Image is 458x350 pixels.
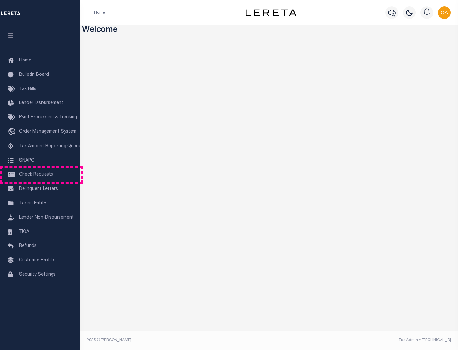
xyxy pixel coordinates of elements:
[19,272,56,277] span: Security Settings
[19,172,53,177] span: Check Requests
[246,9,296,16] img: logo-dark.svg
[19,201,46,206] span: Taxing Entity
[19,58,31,63] span: Home
[19,244,37,248] span: Refunds
[19,115,77,120] span: Pymt Processing & Tracking
[82,337,269,343] div: 2025 © [PERSON_NAME].
[19,73,49,77] span: Bulletin Board
[19,129,76,134] span: Order Management System
[8,128,18,136] i: travel_explore
[19,187,58,191] span: Delinquent Letters
[19,87,36,91] span: Tax Bills
[82,25,456,35] h3: Welcome
[19,215,74,220] span: Lender Non-Disbursement
[274,337,451,343] div: Tax Admin v.[TECHNICAL_ID]
[19,258,54,262] span: Customer Profile
[94,10,105,16] li: Home
[438,6,451,19] img: svg+xml;base64,PHN2ZyB4bWxucz0iaHR0cDovL3d3dy53My5vcmcvMjAwMC9zdmciIHBvaW50ZXItZXZlbnRzPSJub25lIi...
[19,101,63,105] span: Lender Disbursement
[19,144,81,149] span: Tax Amount Reporting Queue
[19,158,35,163] span: SNAPQ
[19,229,29,234] span: TIQA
